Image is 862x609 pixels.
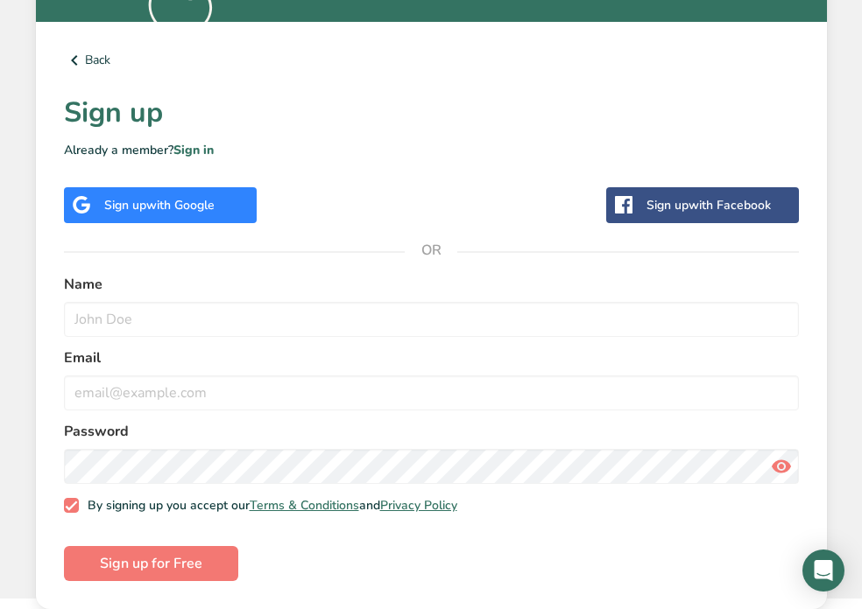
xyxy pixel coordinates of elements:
span: OR [405,224,457,276]
h1: Sign up [64,92,799,134]
a: Sign in [173,142,214,158]
label: Email [64,347,799,368]
p: Already a member? [64,141,799,159]
label: Password [64,421,799,442]
input: email@example.com [64,375,799,410]
label: Name [64,274,799,295]
input: John Doe [64,302,799,337]
a: Privacy Policy [380,497,457,514]
span: with Facebook [689,197,771,213]
span: By signing up you accept our and [79,498,457,514]
div: Sign up [104,196,215,214]
div: Open Intercom Messenger [802,549,844,591]
button: Sign up for Free [64,546,238,581]
a: Terms & Conditions [250,497,359,514]
div: Sign up [646,196,771,214]
a: Back [64,50,799,71]
span: with Google [146,197,215,213]
span: Sign up for Free [100,553,202,574]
